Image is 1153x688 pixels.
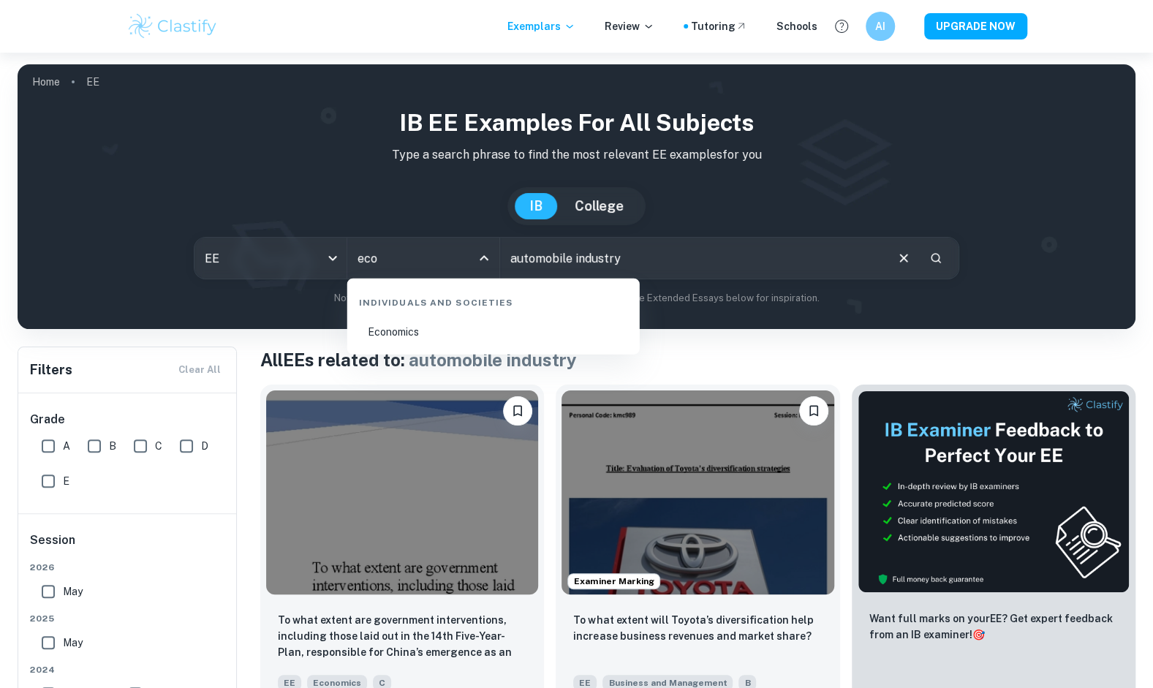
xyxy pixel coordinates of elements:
[562,390,833,594] img: Business and Management EE example thumbnail: To what extent will Toyota’s diversifica
[30,360,72,380] h6: Filters
[923,246,948,271] button: Search
[829,14,854,39] button: Help and Feedback
[278,612,526,662] p: To what extent are government interventions, including those laid out in the 14th Five-Year-Plan,...
[503,396,532,426] button: Bookmark
[29,146,1124,164] p: Type a search phrase to find the most relevant EE examples for you
[155,438,162,454] span: C
[30,612,226,625] span: 2025
[507,18,575,34] p: Exemplars
[353,315,634,349] li: Economics
[18,64,1135,329] img: profile cover
[890,244,918,272] button: Clear
[869,610,1118,643] p: Want full marks on your EE ? Get expert feedback from an IB examiner!
[86,74,99,90] p: EE
[194,238,347,279] div: EE
[353,284,634,315] div: Individuals and Societies
[109,438,116,454] span: B
[30,663,226,676] span: 2024
[474,248,494,268] button: Close
[858,390,1130,593] img: Thumbnail
[872,18,888,34] h6: AI
[32,72,60,92] a: Home
[30,411,226,428] h6: Grade
[972,629,985,640] span: 🎯
[573,612,822,644] p: To what extent will Toyota’s diversification help increase business revenues and market share?
[201,438,208,454] span: D
[568,575,659,588] span: Examiner Marking
[63,473,69,489] span: E
[29,291,1124,306] p: Not sure what to search for? You can always look through our example Extended Essays below for in...
[266,390,538,594] img: Economics EE example thumbnail: To what extent are government interventi
[515,193,557,219] button: IB
[260,347,1135,373] h1: All EEs related to:
[409,349,577,370] span: automobile industry
[63,635,83,651] span: May
[63,438,70,454] span: A
[605,18,654,34] p: Review
[924,13,1027,39] button: UPGRADE NOW
[126,12,219,41] img: Clastify logo
[560,193,638,219] button: College
[866,12,895,41] button: AI
[30,561,226,574] span: 2026
[63,583,83,600] span: May
[500,238,885,279] input: E.g. player arrangements, enthalpy of combustion, analysis of a big city...
[29,105,1124,140] h1: IB EE examples for all subjects
[776,18,817,34] a: Schools
[691,18,747,34] a: Tutoring
[30,532,226,561] h6: Session
[799,396,828,426] button: Bookmark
